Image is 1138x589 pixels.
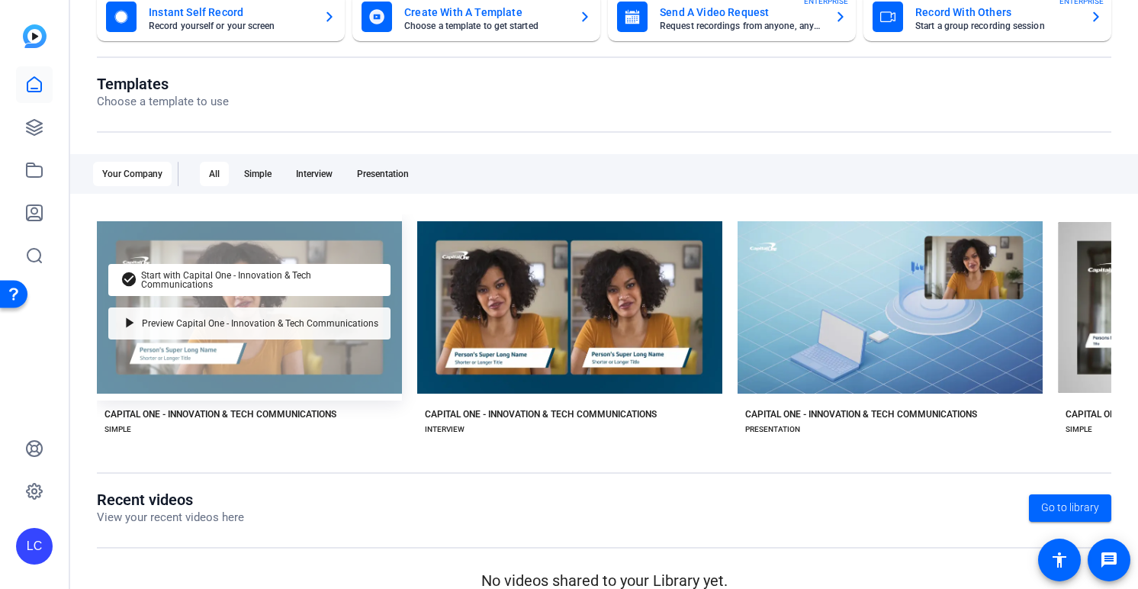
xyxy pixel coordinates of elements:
[121,271,138,289] mat-icon: check_circle
[745,408,977,420] div: CAPITAL ONE - INNOVATION & TECH COMMUNICATIONS
[104,423,131,436] div: SIMPLE
[287,162,342,186] div: Interview
[404,3,567,21] mat-card-title: Create With A Template
[660,21,822,31] mat-card-subtitle: Request recordings from anyone, anywhere
[149,21,311,31] mat-card-subtitle: Record yourself or your screen
[425,408,657,420] div: CAPITAL ONE - INNOVATION & TECH COMMUNICATIONS
[149,3,311,21] mat-card-title: Instant Self Record
[235,162,281,186] div: Simple
[97,75,229,93] h1: Templates
[745,423,800,436] div: PRESENTATION
[660,3,822,21] mat-card-title: Send A Video Request
[915,3,1078,21] mat-card-title: Record With Others
[1066,423,1092,436] div: SIMPLE
[1100,551,1118,569] mat-icon: message
[121,314,139,333] mat-icon: play_arrow
[16,528,53,565] div: LC
[1041,500,1099,516] span: Go to library
[142,319,378,328] span: Preview Capital One - Innovation & Tech Communications
[97,491,244,509] h1: Recent videos
[141,271,378,289] span: Start with Capital One - Innovation & Tech Communications
[97,509,244,526] p: View your recent videos here
[200,162,229,186] div: All
[404,21,567,31] mat-card-subtitle: Choose a template to get started
[915,21,1078,31] mat-card-subtitle: Start a group recording session
[348,162,418,186] div: Presentation
[104,408,336,420] div: CAPITAL ONE - INNOVATION & TECH COMMUNICATIONS
[1050,551,1069,569] mat-icon: accessibility
[1029,494,1111,522] a: Go to library
[23,24,47,48] img: blue-gradient.svg
[425,423,465,436] div: INTERVIEW
[97,93,229,111] p: Choose a template to use
[93,162,172,186] div: Your Company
